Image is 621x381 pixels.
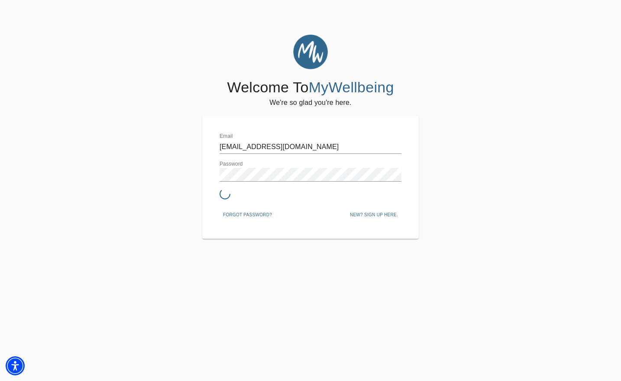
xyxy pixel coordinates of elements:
[309,79,394,95] span: MyWellbeing
[220,208,275,221] button: Forgot password?
[220,162,243,167] label: Password
[293,35,328,69] img: MyWellbeing
[220,211,275,218] a: Forgot password?
[350,211,398,219] span: New? Sign up here.
[269,97,351,109] h6: We're so glad you're here.
[346,208,401,221] button: New? Sign up here.
[220,134,233,139] label: Email
[227,78,394,97] h4: Welcome To
[6,356,25,375] div: Accessibility Menu
[223,211,272,219] span: Forgot password?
